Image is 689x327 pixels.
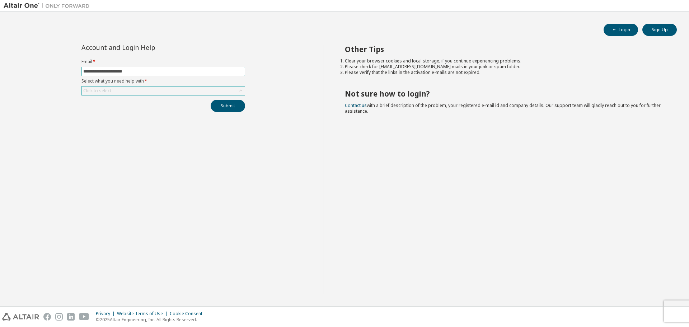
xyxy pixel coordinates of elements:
[43,313,51,321] img: facebook.svg
[117,311,170,317] div: Website Terms of Use
[211,100,245,112] button: Submit
[2,313,39,321] img: altair_logo.svg
[345,45,664,54] h2: Other Tips
[81,59,245,65] label: Email
[4,2,93,9] img: Altair One
[55,313,63,321] img: instagram.svg
[604,24,638,36] button: Login
[81,78,245,84] label: Select what you need help with
[82,87,245,95] div: Click to select
[345,64,664,70] li: Please check for [EMAIL_ADDRESS][DOMAIN_NAME] mails in your junk or spam folder.
[170,311,207,317] div: Cookie Consent
[345,102,661,114] span: with a brief description of the problem, your registered e-mail id and company details. Our suppo...
[345,89,664,98] h2: Not sure how to login?
[67,313,75,321] img: linkedin.svg
[96,317,207,323] p: © 2025 Altair Engineering, Inc. All Rights Reserved.
[81,45,212,50] div: Account and Login Help
[345,102,367,108] a: Contact us
[79,313,89,321] img: youtube.svg
[83,88,111,94] div: Click to select
[96,311,117,317] div: Privacy
[345,70,664,75] li: Please verify that the links in the activation e-mails are not expired.
[642,24,677,36] button: Sign Up
[345,58,664,64] li: Clear your browser cookies and local storage, if you continue experiencing problems.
